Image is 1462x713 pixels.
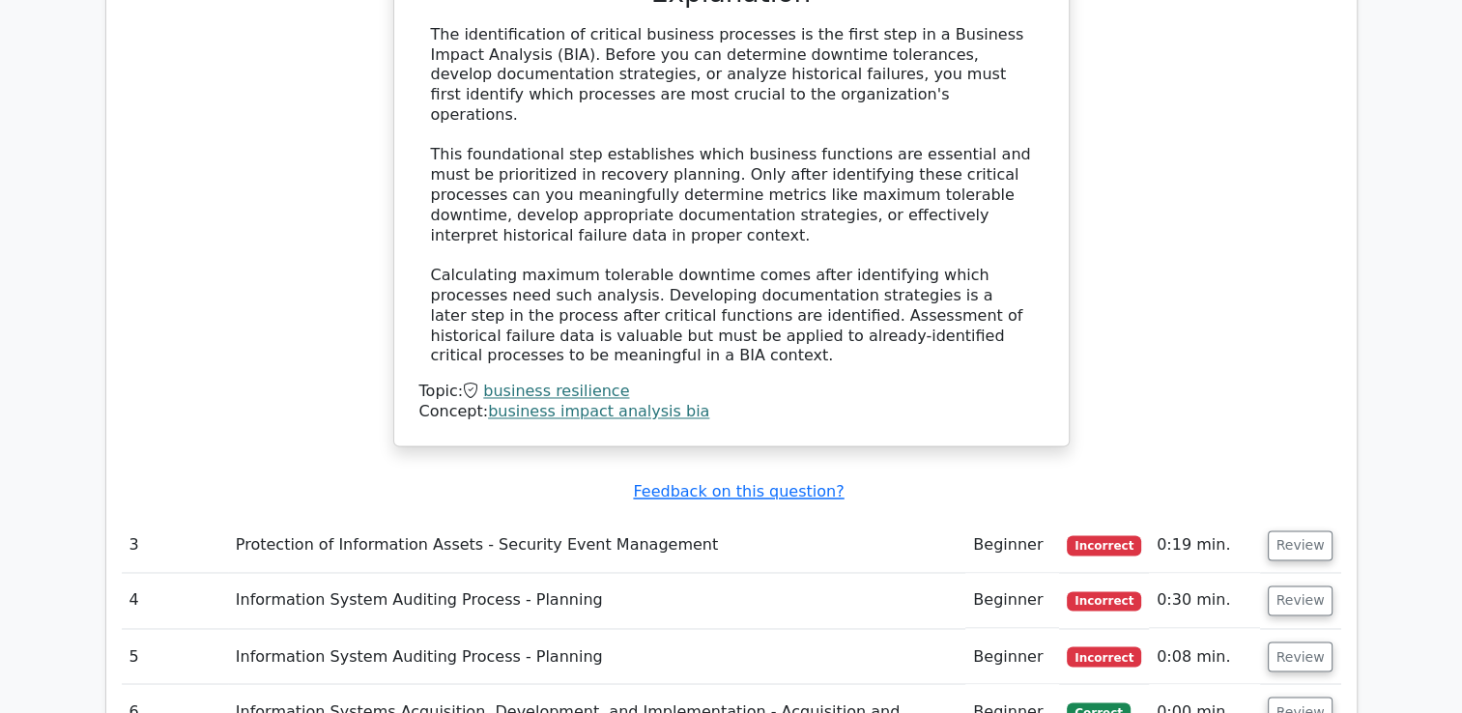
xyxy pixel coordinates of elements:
span: Incorrect [1067,535,1141,555]
td: 3 [122,518,228,573]
td: 4 [122,573,228,628]
span: Incorrect [1067,646,1141,666]
td: 0:08 min. [1149,629,1259,684]
td: Beginner [965,629,1059,684]
td: 5 [122,629,228,684]
div: Topic: [419,382,1044,402]
td: 0:30 min. [1149,573,1259,628]
span: Incorrect [1067,591,1141,611]
td: Beginner [965,518,1059,573]
button: Review [1268,585,1333,615]
td: Beginner [965,573,1059,628]
button: Review [1268,642,1333,671]
td: 0:19 min. [1149,518,1259,573]
a: Feedback on this question? [633,482,844,500]
a: business resilience [483,382,629,400]
div: The identification of critical business processes is the first step in a Business Impact Analysis... [431,25,1032,367]
div: Concept: [419,402,1044,422]
td: Protection of Information Assets - Security Event Management [228,518,965,573]
td: Information System Auditing Process - Planning [228,629,965,684]
a: business impact analysis bia [488,402,709,420]
button: Review [1268,530,1333,560]
td: Information System Auditing Process - Planning [228,573,965,628]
